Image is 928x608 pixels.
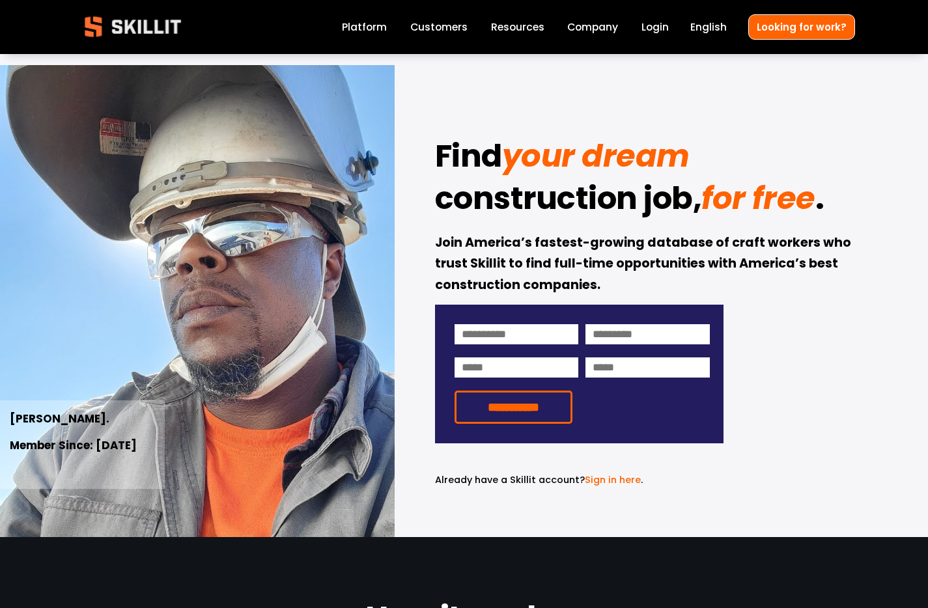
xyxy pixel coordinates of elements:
span: Already have a Skillit account? [435,473,585,486]
a: Looking for work? [748,14,855,40]
strong: Join America’s fastest-growing database of craft workers who trust Skillit to find full-time oppo... [435,233,854,297]
img: Skillit [74,7,192,46]
a: Customers [410,18,468,36]
strong: construction job, [435,174,702,228]
p: . [435,473,724,488]
a: Platform [342,18,387,36]
span: English [690,20,727,35]
a: Login [641,18,669,36]
a: folder dropdown [491,18,544,36]
div: language picker [690,18,727,36]
a: Company [567,18,618,36]
strong: . [815,174,824,228]
strong: Find [435,132,502,186]
em: your dream [502,134,690,178]
a: Sign in here [585,473,641,486]
strong: [PERSON_NAME]. [10,410,109,429]
strong: Member Since: [DATE] [10,437,137,456]
span: Resources [491,20,544,35]
em: for free [701,176,815,220]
